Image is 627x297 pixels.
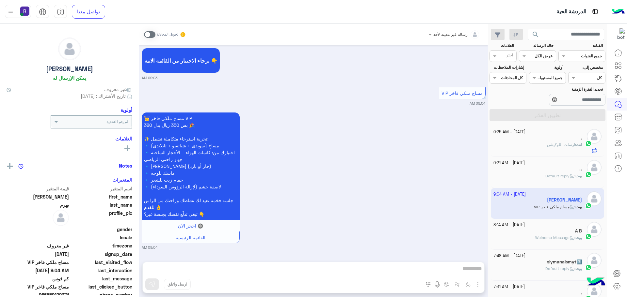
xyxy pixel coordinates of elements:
h6: يمكن الإرسال له [53,75,86,81]
span: برجاء الاختيار من القائمة الاتية 👇 [144,57,217,64]
span: بوت [575,173,582,178]
img: defaultAdmin.png [53,210,69,226]
small: [DATE] - 9:21 AM [493,160,525,166]
span: profile_pic [70,210,133,225]
img: userImage [20,7,29,16]
span: signup_date [70,251,133,258]
span: Welcome Message [535,235,574,240]
span: first_name [70,193,133,200]
span: انت [576,142,582,147]
img: WhatsApp [585,171,592,178]
img: defaultAdmin.png [587,222,602,237]
span: مساج ملكي فاخر VIP [7,283,69,290]
b: : [574,235,582,240]
span: timezone [70,242,133,249]
h5: . [581,135,582,141]
span: null [7,234,69,241]
label: القناة: [559,43,603,49]
img: tab [39,8,46,16]
small: 09:04 AM [470,101,486,106]
p: الدردشة الحية [556,7,586,16]
img: defaultAdmin.png [587,129,602,144]
span: gender [70,226,133,233]
h6: Notes [119,163,132,169]
img: 322853014244696 [613,28,625,40]
img: profile [7,8,15,16]
span: last_interaction [70,267,133,274]
img: defaultAdmin.png [58,38,81,60]
span: مساج ملكي فاخر VIP [7,259,69,266]
small: 09:04 AM [142,245,158,250]
small: [DATE] - 9:25 AM [493,129,525,135]
span: last_visited_flow [70,259,133,266]
span: اسم المتغير [70,185,133,192]
p: 15/10/2025, 9:04 AM [142,112,240,220]
span: بوت [575,266,582,271]
span: احمد [7,193,69,200]
a: تواصل معنا [72,5,105,19]
img: defaultAdmin.png [587,253,602,268]
img: WhatsApp [585,140,592,147]
span: غير معروف [7,242,69,249]
h6: العلامات [7,136,132,141]
h5: . [581,290,582,296]
label: مخصص إلى: [569,65,603,70]
h5: A B [575,228,582,234]
span: 🔘 احجز الآن [178,223,203,229]
a: tab [54,5,67,19]
img: notes [18,164,24,169]
small: 09:03 AM [142,75,157,81]
button: ارسل واغلق [164,279,191,290]
span: بوت [575,235,582,240]
img: Logo [612,5,625,19]
b: : [575,142,582,147]
small: [DATE] - 7:31 AM [493,284,525,290]
img: hulul-logo.png [585,271,607,294]
span: 2025-10-15T06:04:10.857Z [7,267,69,274]
span: last_clicked_button [70,283,133,290]
span: كم فوس [7,275,69,282]
label: العلامات [490,43,514,49]
b: لم يتم التحديد [106,119,128,124]
b: : [574,266,582,271]
small: [DATE] - 7:48 AM [493,253,525,259]
small: [DATE] - 8:14 AM [493,222,525,228]
img: add [7,163,13,169]
div: اختر [506,52,514,60]
button: تطبيق الفلاتر [490,109,605,121]
label: إشارات الملاحظات [490,65,524,70]
span: locale [70,234,133,241]
span: last_message [70,275,133,282]
label: تحديد الفترة الزمنية [530,86,603,92]
label: حالة الرسالة [520,43,554,49]
h5: slymanalsmyt7️⃣ [547,259,582,265]
img: WhatsApp [585,233,592,240]
h6: أولوية [121,107,132,113]
span: قيمة المتغير [7,185,69,192]
span: Default reply [545,173,574,178]
span: رسالة غير معينة لأحد [433,32,468,37]
span: 2025-10-15T06:01:09.245Z [7,251,69,258]
b: : [574,173,582,178]
span: بهرم [7,201,69,208]
img: WhatsApp [585,264,592,271]
button: search [528,29,544,43]
small: تحويل المحادثة [157,32,178,37]
img: tab [57,8,64,16]
span: غير معروف [104,86,132,93]
span: ارسلت اللوكيشن [547,142,575,147]
span: Default reply [545,266,574,271]
img: tab [591,7,599,16]
h5: .. [579,166,582,172]
span: last_name [70,201,133,208]
span: search [532,31,539,38]
span: null [7,226,69,233]
span: مساج ملكي فاخر VIP [442,90,483,96]
label: أولوية [530,65,563,70]
span: تاريخ الأشتراك : [DATE] [81,93,126,99]
img: defaultAdmin.png [587,160,602,175]
h6: المتغيرات [112,177,132,183]
h5: [PERSON_NAME] [46,65,93,73]
span: القائمة الرئيسية [176,235,205,240]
